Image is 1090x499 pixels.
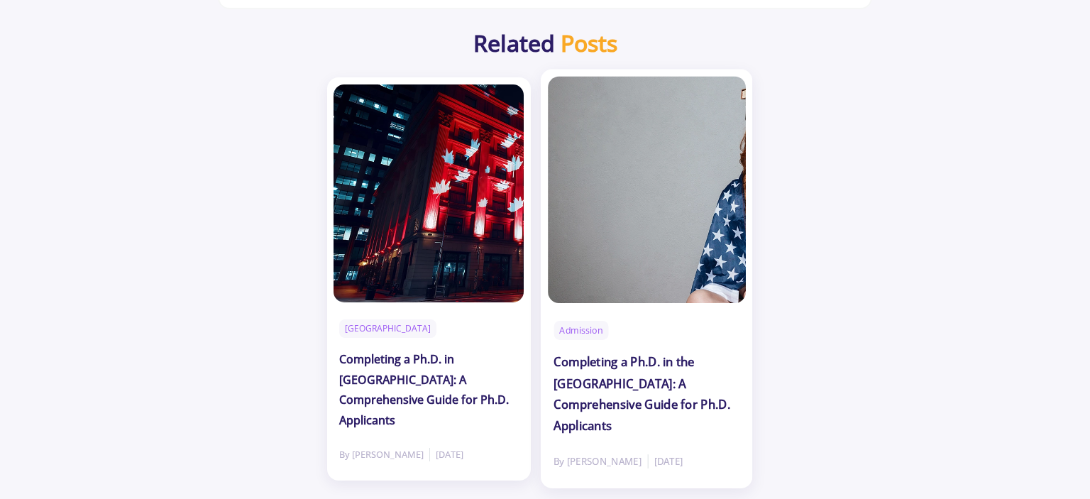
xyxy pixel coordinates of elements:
a: [GEOGRAPHIC_DATA]Completing a Ph.D. in [GEOGRAPHIC_DATA]: A Comprehensive Guide for Ph.D. Applica... [327,77,545,492]
small: By [PERSON_NAME] [554,454,648,468]
small: By [PERSON_NAME] [339,448,430,461]
h2: Completing a Ph.D. in the [GEOGRAPHIC_DATA]: A Comprehensive Guide for Ph.D. Applicants [554,351,739,437]
small: [DATE] [648,454,683,468]
a: Admission [554,321,608,340]
b: Related [473,28,555,58]
small: [DATE] [430,448,463,461]
h2: Completing a Ph.D. in [GEOGRAPHIC_DATA]: A Comprehensive Guide for Ph.D. Applicants [339,349,518,431]
b: Posts [561,28,617,58]
a: [GEOGRAPHIC_DATA] [339,319,436,338]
